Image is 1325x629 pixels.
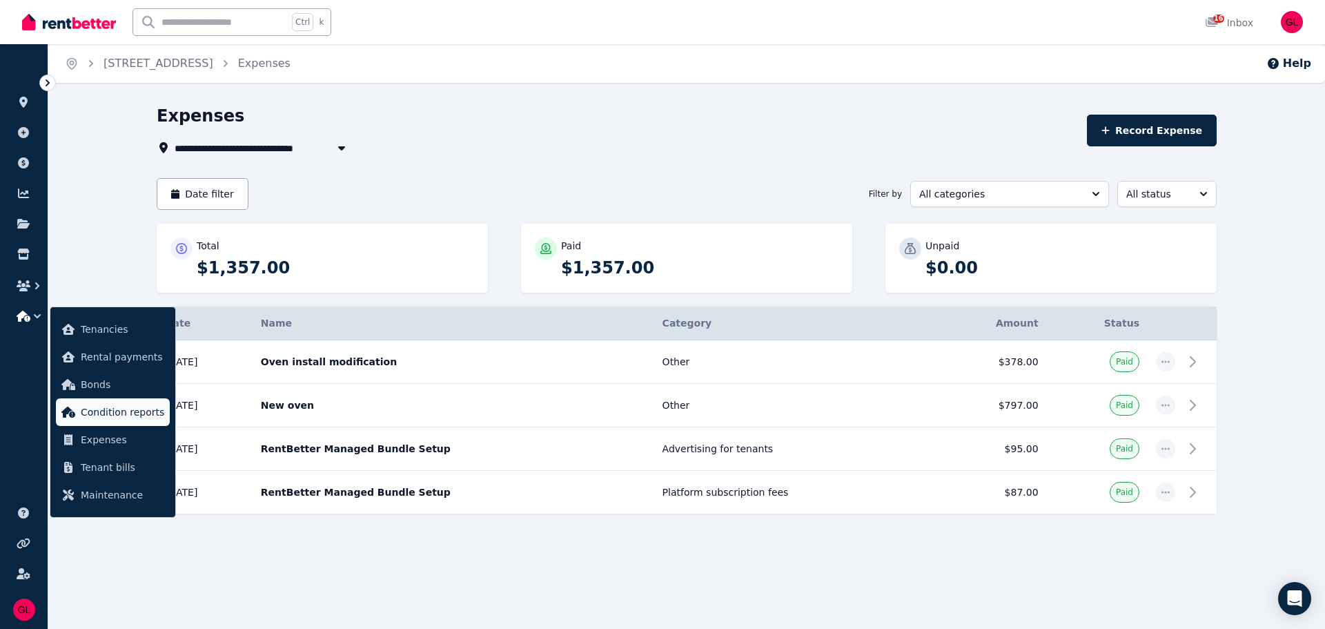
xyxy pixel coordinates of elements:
[56,316,170,343] a: Tenancies
[932,340,1047,384] td: $378.00
[1116,356,1133,367] span: Paid
[104,57,213,70] a: [STREET_ADDRESS]
[261,485,646,499] p: RentBetter Managed Bundle Setup
[561,239,581,253] p: Paid
[261,442,646,456] p: RentBetter Managed Bundle Setup
[1047,307,1148,340] th: Status
[1205,16,1253,30] div: Inbox
[1126,187,1188,201] span: All status
[197,239,219,253] p: Total
[22,12,116,32] img: RentBetter
[561,257,838,279] p: $1,357.00
[157,384,253,427] td: [DATE]
[56,398,170,426] a: Condition reports
[56,371,170,398] a: Bonds
[157,427,253,471] td: [DATE]
[56,343,170,371] a: Rental payments
[56,481,170,509] a: Maintenance
[932,471,1047,514] td: $87.00
[654,427,932,471] td: Advertising for tenants
[932,427,1047,471] td: $95.00
[1116,487,1133,498] span: Paid
[238,57,291,70] a: Expenses
[81,349,164,365] span: Rental payments
[925,257,1203,279] p: $0.00
[1116,443,1133,454] span: Paid
[919,187,1081,201] span: All categories
[81,459,164,476] span: Tenant bills
[1281,11,1303,33] img: Guang Xu LIN
[261,355,646,369] p: Oven install modification
[654,340,932,384] td: Other
[13,599,35,621] img: Guang Xu LIN
[932,384,1047,427] td: $797.00
[81,321,164,338] span: Tenancies
[319,17,324,28] span: k
[157,340,253,384] td: [DATE]
[157,471,253,514] td: [DATE]
[56,426,170,454] a: Expenses
[56,454,170,481] a: Tenant bills
[197,257,474,279] p: $1,357.00
[292,13,313,31] span: Ctrl
[654,471,932,514] td: Platform subscription fees
[1087,115,1217,146] button: Record Expense
[81,487,164,503] span: Maintenance
[261,398,646,412] p: New oven
[157,307,253,340] th: Date
[654,307,932,340] th: Category
[1117,181,1217,207] button: All status
[1116,400,1133,411] span: Paid
[1278,582,1311,615] div: Open Intercom Messenger
[157,178,248,210] button: Date filter
[81,376,164,393] span: Bonds
[157,105,244,127] h1: Expenses
[81,404,164,420] span: Condition reports
[910,181,1109,207] button: All categories
[925,239,959,253] p: Unpaid
[869,188,902,200] span: Filter by
[654,384,932,427] td: Other
[81,432,164,448] span: Expenses
[253,307,654,340] th: Name
[1266,55,1311,72] button: Help
[48,44,307,83] nav: Breadcrumb
[1213,14,1224,23] span: 16
[932,307,1047,340] th: Amount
